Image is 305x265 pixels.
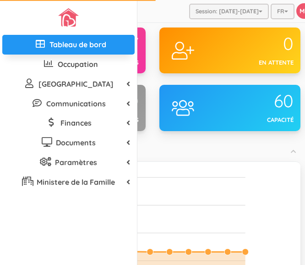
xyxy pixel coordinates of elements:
[2,35,135,55] a: Tableau de bord
[2,153,135,172] a: Paramètres
[58,59,98,70] span: Occupation
[49,39,106,50] span: Tableau de bord
[213,58,294,67] div: En attente
[2,55,135,74] a: Occupation
[46,99,106,109] span: Communications
[60,118,92,128] span: Finances
[2,94,135,114] a: Communications
[37,177,115,188] span: Ministere de la Famille
[58,8,79,27] img: image
[2,74,135,94] a: [GEOGRAPHIC_DATA]
[55,157,97,168] span: Paramètres
[2,133,135,153] a: Documents
[56,138,96,148] span: Documents
[38,79,114,89] span: [GEOGRAPHIC_DATA]
[213,34,294,54] div: 0
[2,113,135,133] a: Finances
[2,172,135,192] a: Ministere de la Famille
[213,116,294,124] div: Capacité
[213,92,294,111] div: 60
